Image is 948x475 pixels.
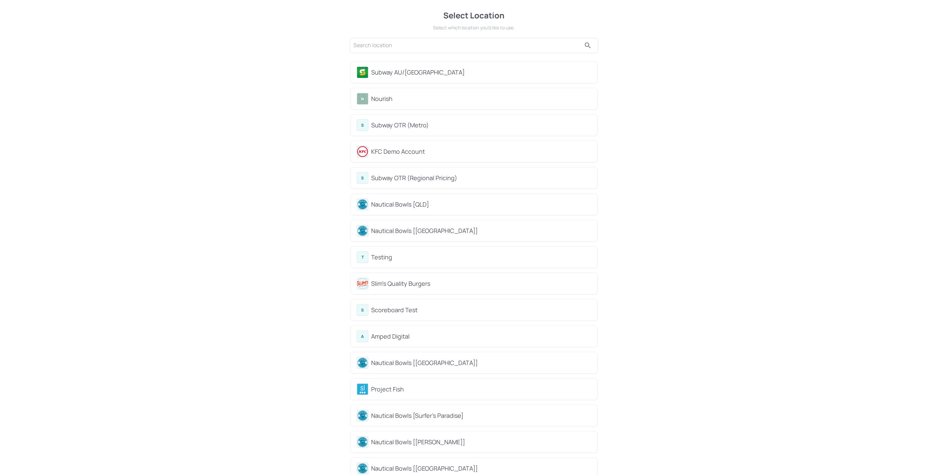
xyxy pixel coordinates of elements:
div: Nautical Bowls [[PERSON_NAME]] [371,438,591,447]
div: Nautical Bowls [[GEOGRAPHIC_DATA]] [371,464,591,473]
div: Select Location [349,9,599,21]
div: Nautical Bowls [QLD] [371,200,591,209]
div: Nautical Bowls [Surfer's Paradise] [371,411,591,420]
img: avatar [357,357,368,368]
img: avatar [357,410,368,421]
div: A [357,331,368,342]
div: S [357,172,368,184]
div: Subway OTR (Regional Pricing) [371,173,591,183]
img: avatar [357,225,368,236]
img: avatar [357,67,368,78]
div: T [357,251,368,263]
img: avatar [357,199,368,210]
div: Subway AU/[GEOGRAPHIC_DATA] [371,68,591,77]
img: avatar [357,384,368,395]
img: avatar [357,437,368,448]
img: avatar [357,93,368,104]
input: Search location [353,40,581,51]
img: avatar [357,463,368,474]
img: avatar [357,146,368,157]
div: Project Fish [371,385,591,394]
div: S [357,119,368,131]
div: Nourish [371,94,591,103]
img: avatar [357,278,368,289]
div: Slim's Quality Burgers [371,279,591,288]
div: Subway OTR (Metro) [371,121,591,130]
div: Testing [371,253,591,262]
div: KFC Demo Account [371,147,591,156]
div: Scoreboard Test [371,306,591,315]
div: Nautical Bowls [[GEOGRAPHIC_DATA]] [371,226,591,235]
div: S [357,304,368,316]
button: search [581,39,595,52]
div: Nautical Bowls [[GEOGRAPHIC_DATA]] [371,358,591,367]
div: Select which location you’d like to use. [349,24,599,31]
div: Amped Digital [371,332,591,341]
